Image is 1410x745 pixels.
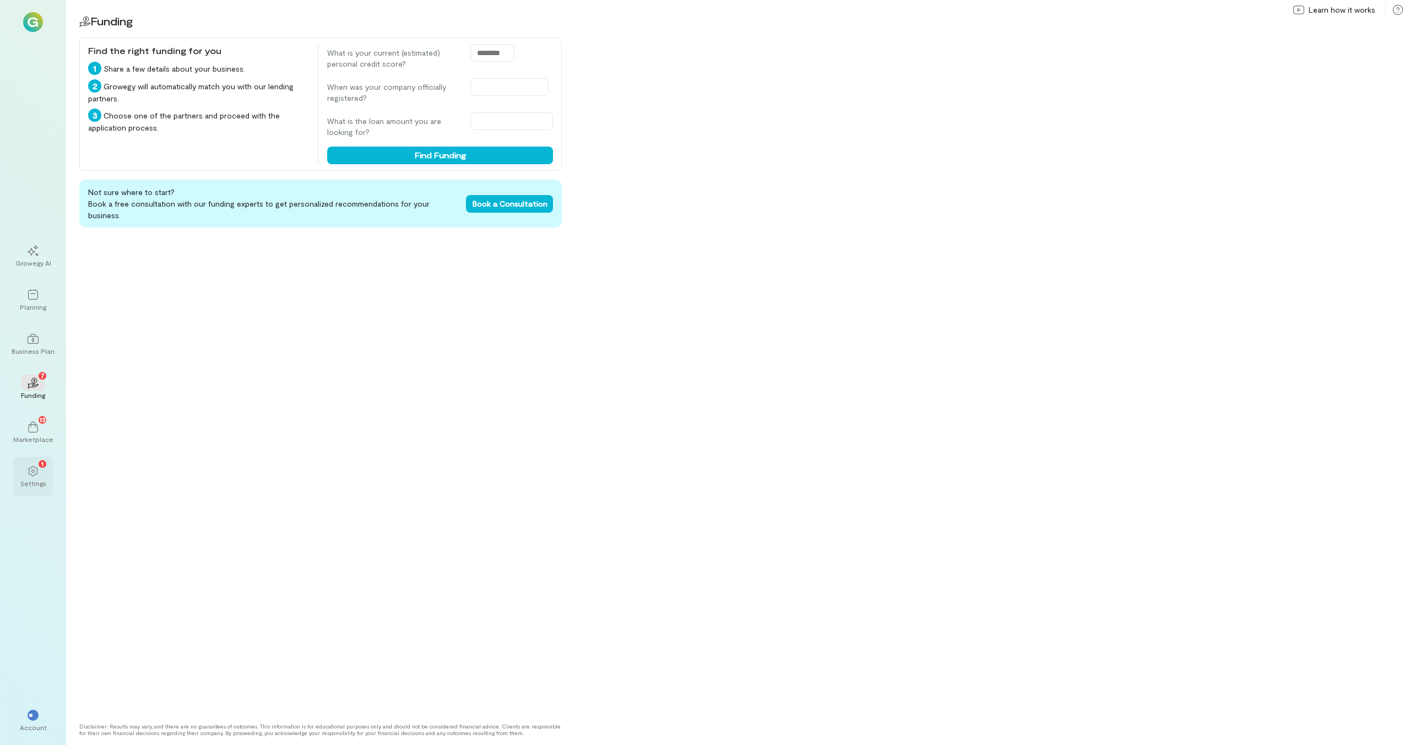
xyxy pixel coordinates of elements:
label: What is your current (estimated) personal credit score? [327,47,459,69]
div: 2 [88,79,101,93]
span: 7 [41,370,45,380]
label: What is the loan amount you are looking for? [327,116,459,138]
div: Settings [20,479,46,488]
div: Planning [20,303,46,311]
span: 13 [40,414,46,424]
div: Disclaimer: Results may vary, and there are no guarantees of outcomes. This information is for ed... [79,723,562,736]
div: 3 [88,109,101,122]
a: Planning [13,280,53,320]
div: Find the right funding for you [88,44,309,57]
div: Share a few details about your business. [88,62,309,75]
div: Account [20,723,47,732]
label: When was your company officially registered? [327,82,459,104]
span: Learn how it works [1309,4,1375,15]
div: Funding [21,391,45,400]
div: Business Plan [12,347,55,355]
a: Marketplace [13,413,53,452]
div: 1 [88,62,101,75]
div: Choose one of the partners and proceed with the application process. [88,109,309,133]
div: Growegy AI [15,258,51,267]
span: Book a Consultation [473,199,547,208]
a: Growegy AI [13,236,53,276]
a: Business Plan [13,325,53,364]
span: 1 [41,458,44,468]
div: Not sure where to start? Book a free consultation with our funding experts to get personalized re... [79,180,562,228]
button: Book a Consultation [466,195,553,213]
a: Settings [13,457,53,496]
a: Funding [13,369,53,408]
span: Funding [90,14,133,28]
button: Find Funding [327,147,553,164]
div: Growegy will automatically match you with our lending partners. [88,79,309,104]
div: Marketplace [13,435,53,444]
